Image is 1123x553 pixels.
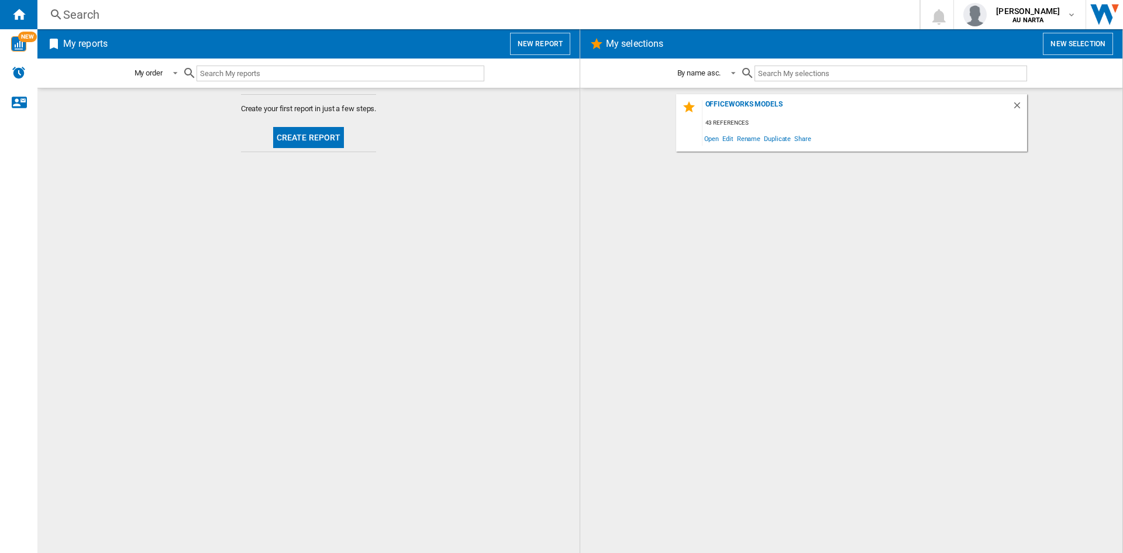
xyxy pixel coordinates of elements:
[963,3,987,26] img: profile.jpg
[12,66,26,80] img: alerts-logo.svg
[510,33,570,55] button: New report
[702,130,721,146] span: Open
[241,104,377,114] span: Create your first report in just a few steps.
[197,66,484,81] input: Search My reports
[702,116,1027,130] div: 43 references
[996,5,1060,17] span: [PERSON_NAME]
[1043,33,1113,55] button: New selection
[61,33,110,55] h2: My reports
[135,68,163,77] div: My order
[721,130,735,146] span: Edit
[793,130,813,146] span: Share
[735,130,762,146] span: Rename
[1012,100,1027,116] div: Delete
[18,32,37,42] span: NEW
[273,127,345,148] button: Create report
[677,68,721,77] div: By name asc.
[11,36,26,51] img: wise-card.svg
[604,33,666,55] h2: My selections
[1012,16,1043,24] b: AU NARTA
[755,66,1026,81] input: Search My selections
[63,6,889,23] div: Search
[762,130,793,146] span: Duplicate
[702,100,1012,116] div: Officeworks Models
